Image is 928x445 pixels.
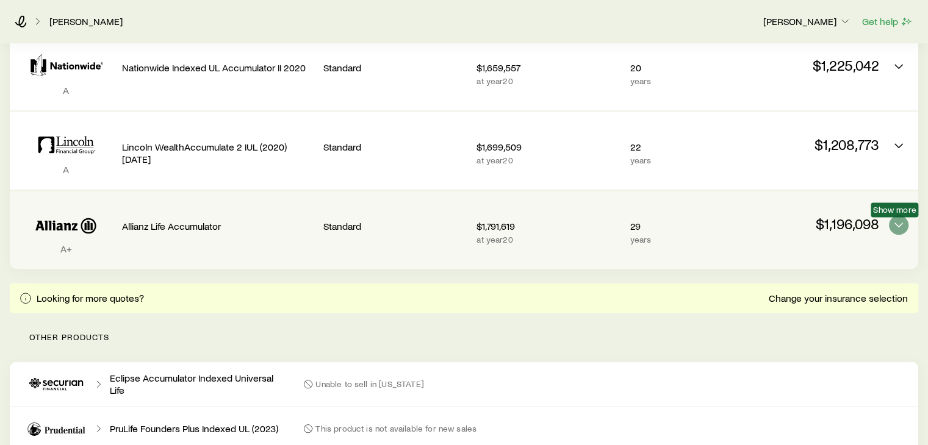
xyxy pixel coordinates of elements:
[477,76,620,86] p: at year 20
[861,15,913,29] button: Get help
[768,293,908,304] a: Change your insurance selection
[20,84,112,96] p: A
[477,155,620,165] p: at year 20
[110,372,284,396] p: Eclipse Accumulator Indexed Universal Life
[477,62,620,74] p: $1,659,557
[763,15,851,27] p: [PERSON_NAME]
[736,57,879,74] p: $1,225,042
[323,220,467,232] p: Standard
[122,220,314,232] p: Allianz Life Accumulator
[477,141,620,153] p: $1,699,509
[315,424,477,433] p: This product is not available for new sales
[630,235,726,244] p: years
[630,155,726,165] p: years
[110,422,278,435] p: PruLife Founders Plus Indexed UL (2023)
[37,292,144,304] p: Looking for more quotes?
[736,215,879,232] p: $1,196,098
[323,62,467,74] p: Standard
[736,136,879,153] p: $1,208,773
[630,76,726,86] p: years
[763,15,852,29] button: [PERSON_NAME]
[477,235,620,244] p: at year 20
[10,313,918,361] p: Other products
[49,16,123,27] a: [PERSON_NAME]
[630,220,726,232] p: 29
[323,141,467,153] p: Standard
[630,62,726,74] p: 20
[873,205,916,215] span: Show more
[122,141,314,165] p: Lincoln WealthAccumulate 2 IUL (2020) [DATE]
[630,141,726,153] p: 22
[477,220,620,232] p: $1,791,619
[20,243,112,255] p: A+
[122,62,314,74] p: Nationwide Indexed UL Accumulator II 2020
[20,163,112,176] p: A
[315,379,423,389] p: Unable to sell in [US_STATE]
